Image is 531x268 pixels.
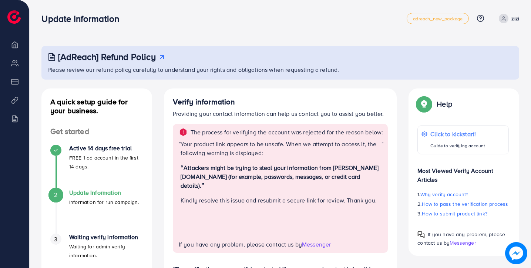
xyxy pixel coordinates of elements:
h4: Verify information [173,97,388,107]
p: Your product link appears to be unsafe. When we attempt to access it, the following warning is di... [181,140,382,157]
span: 3 [54,235,57,244]
img: Popup guide [417,97,431,111]
p: Waiting for admin verify information. [69,242,143,260]
p: FREE 1 ad account in the first 14 days. [69,153,143,171]
p: zizi [511,14,519,23]
img: alert [179,128,188,137]
span: " [179,140,181,240]
li: Active 14 days free trial [41,145,152,189]
p: Providing your contact information can help us contact you to assist you better. [173,109,388,118]
img: Popup guide [417,231,425,238]
p: Guide to verifying account [430,141,485,150]
span: If you have any problem, please contact us by [417,231,505,247]
span: How to pass the verification process [422,200,508,208]
h4: Waiting verify information [69,234,143,241]
h4: A quick setup guide for your business. [41,97,152,115]
p: Kindly resolve this issue and resubmit a secure link for review. Thank you. [181,196,382,205]
p: Information for run campaign. [69,198,139,207]
h3: [AdReach] Refund Policy [58,51,156,62]
p: 3. [417,209,509,218]
span: Messenger [302,240,331,248]
p: The process for verifying the account was rejected for the reason below: [191,128,383,137]
img: image [505,242,527,264]
strong: “Attackers might be trying to steal your information from [PERSON_NAME][DOMAIN_NAME] (for example... [181,164,379,190]
h3: Update Information [41,13,125,24]
a: zizi [496,14,519,23]
span: " [382,140,383,240]
p: Please review our refund policy carefully to understand your rights and obligations when requesti... [47,65,515,74]
h4: Active 14 days free trial [69,145,143,152]
p: 1. [417,190,509,199]
p: Most Viewed Verify Account Articles [417,160,509,184]
li: Update Information [41,189,152,234]
h4: Get started [41,127,152,136]
span: 2 [54,191,57,199]
span: Why verify account? [420,191,468,198]
span: How to submit product link? [422,210,487,217]
img: logo [7,10,21,24]
p: 2. [417,200,509,208]
p: Click to kickstart! [430,130,485,138]
span: adreach_new_package [413,16,463,21]
a: adreach_new_package [407,13,469,24]
span: Messenger [450,239,476,247]
h4: Update Information [69,189,139,196]
p: Help [437,100,452,108]
span: If you have any problem, please contact us by [179,240,302,248]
